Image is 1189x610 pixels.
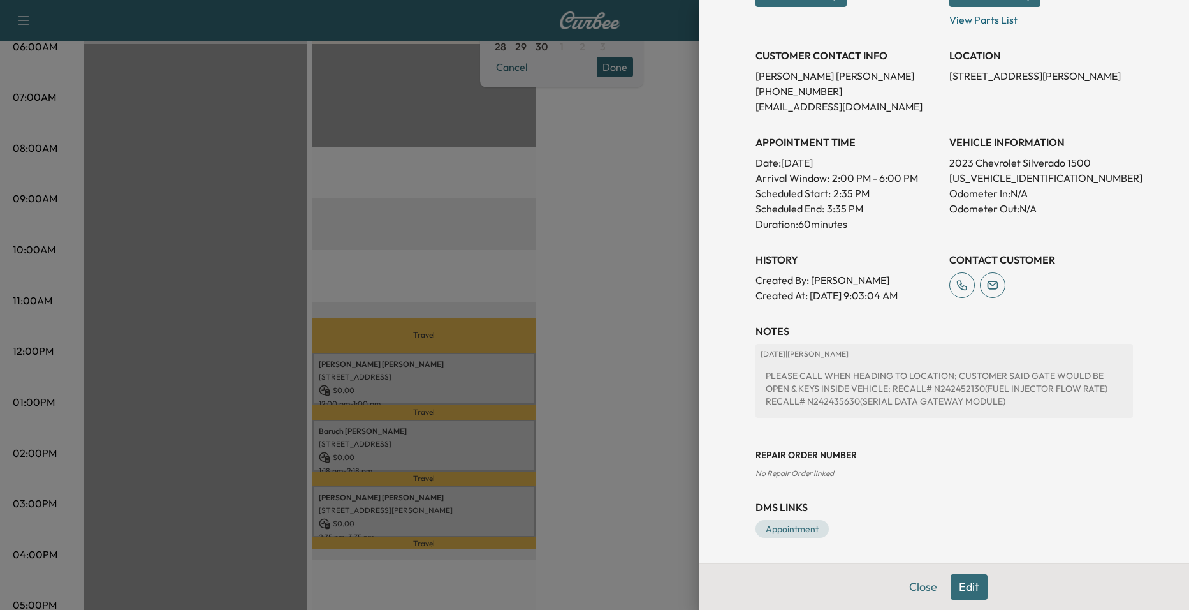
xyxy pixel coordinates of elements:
p: 2023 Chevrolet Silverado 1500 [949,155,1133,170]
p: Scheduled Start: [755,186,831,201]
span: 2:00 PM - 6:00 PM [832,170,918,186]
h3: APPOINTMENT TIME [755,135,939,150]
h3: NOTES [755,324,1133,339]
div: PLEASE CALL WHEN HEADING TO LOCATION; CUSTOMER SAID GATE WOULD BE OPEN & KEYS INSIDE VEHICLE; REC... [761,364,1128,413]
h3: VEHICLE INFORMATION [949,135,1133,150]
p: Odometer In: N/A [949,186,1133,201]
p: 3:35 PM [827,201,863,216]
p: [DATE] | [PERSON_NAME] [761,349,1128,359]
span: No Repair Order linked [755,468,834,478]
button: Edit [951,574,988,600]
p: Scheduled End: [755,201,824,216]
p: [PHONE_NUMBER] [755,84,939,99]
p: Created At : [DATE] 9:03:04 AM [755,288,939,303]
button: Close [901,574,945,600]
p: Duration: 60 minutes [755,216,939,232]
h3: History [755,252,939,267]
a: Appointment [755,520,829,538]
p: [EMAIL_ADDRESS][DOMAIN_NAME] [755,99,939,114]
p: Arrival Window: [755,170,939,186]
h3: LOCATION [949,48,1133,63]
h3: CONTACT CUSTOMER [949,252,1133,267]
p: [STREET_ADDRESS][PERSON_NAME] [949,68,1133,84]
p: Date: [DATE] [755,155,939,170]
h3: CUSTOMER CONTACT INFO [755,48,939,63]
p: [PERSON_NAME] [PERSON_NAME] [755,68,939,84]
p: Odometer Out: N/A [949,201,1133,216]
p: 2:35 PM [833,186,870,201]
h3: DMS Links [755,500,1133,515]
p: Created By : [PERSON_NAME] [755,272,939,288]
h3: Repair Order number [755,449,1133,461]
p: [US_VEHICLE_IDENTIFICATION_NUMBER] [949,170,1133,186]
p: View Parts List [949,7,1133,27]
